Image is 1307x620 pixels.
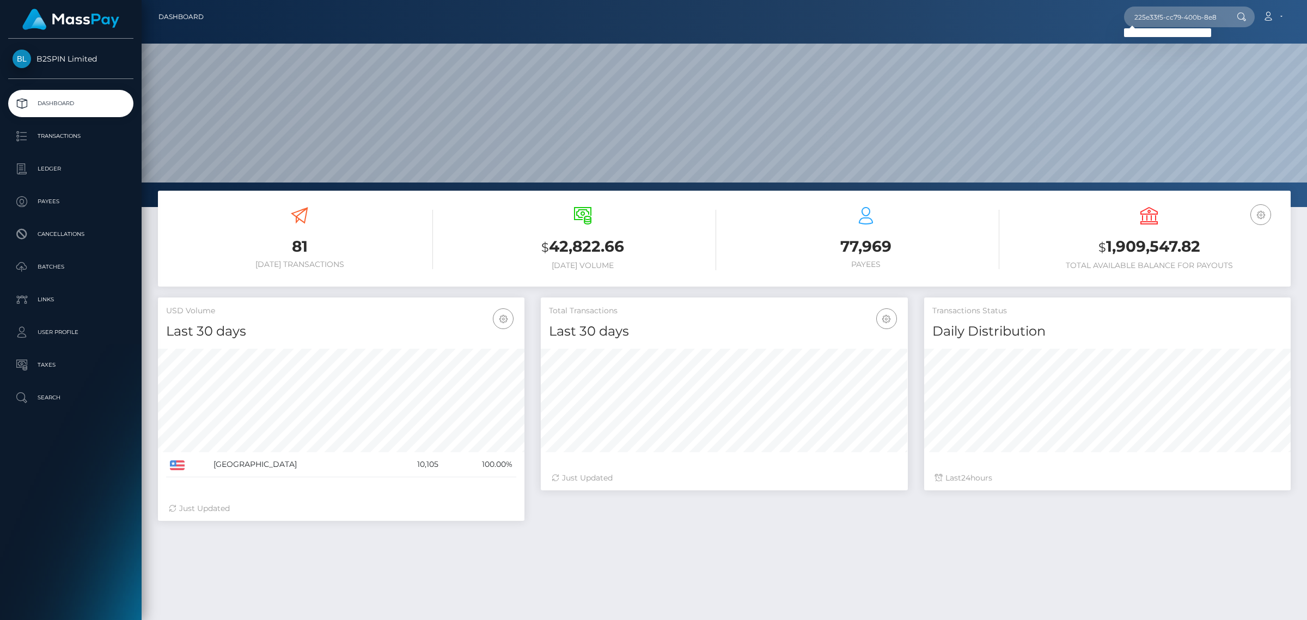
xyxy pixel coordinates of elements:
a: User Profile [8,319,133,346]
h6: Total Available Balance for Payouts [1016,261,1282,270]
a: Dashboard [8,90,133,117]
a: Links [8,286,133,313]
p: Cancellations [13,226,129,242]
a: Search [8,384,133,411]
img: MassPay Logo [22,9,119,30]
p: Ledger [13,161,129,177]
h5: USD Volume [166,306,516,317]
small: $ [541,240,549,255]
p: Transactions [13,128,129,144]
span: 24 [961,473,970,483]
a: Taxes [8,351,133,379]
h3: 1,909,547.82 [1016,236,1282,258]
a: Dashboard [158,5,204,28]
h6: [DATE] Transactions [166,260,433,269]
h6: [DATE] Volume [449,261,716,270]
div: Just Updated [169,503,514,514]
a: Cancellations [8,221,133,248]
h4: Last 30 days [549,322,899,341]
p: Batches [13,259,129,275]
h5: Total Transactions [549,306,899,317]
p: Taxes [13,357,129,373]
td: 10,105 [386,452,442,477]
img: US.png [170,460,185,470]
p: Search [13,390,129,406]
input: Search... [1124,7,1226,27]
td: [GEOGRAPHIC_DATA] [210,452,387,477]
p: Links [13,291,129,308]
small: $ [1098,240,1106,255]
h4: Daily Distribution [932,322,1282,341]
a: Ledger [8,155,133,183]
a: Transactions [8,123,133,150]
img: B2SPIN Limited [13,50,31,68]
h3: 77,969 [732,236,999,257]
div: Just Updated [552,472,896,484]
h3: 42,822.66 [449,236,716,258]
span: B2SPIN Limited [8,54,133,64]
td: 100.00% [442,452,516,477]
p: User Profile [13,324,129,341]
p: Payees [13,193,129,210]
div: Last hours [935,472,1280,484]
a: Batches [8,253,133,281]
h3: 81 [166,236,433,257]
p: Dashboard [13,95,129,112]
h4: Last 30 days [166,322,516,341]
h6: Payees [732,260,999,269]
a: Payees [8,188,133,215]
h5: Transactions Status [932,306,1282,317]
